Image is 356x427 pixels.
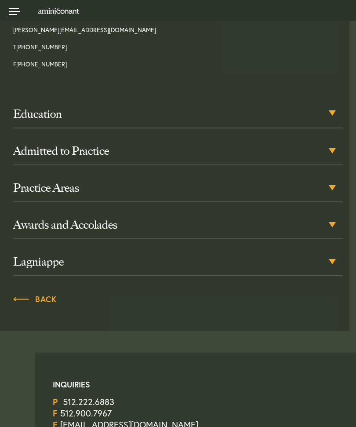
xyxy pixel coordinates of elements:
[13,218,343,232] h3: Awards and Accolades
[13,181,343,195] h3: Practice Areas
[16,43,67,51] a: [PHONE_NUMBER]
[53,407,58,419] strong: F
[60,407,112,419] a: 512.900.7967
[38,7,80,14] a: Home
[13,26,156,34] a: [PERSON_NAME][EMAIL_ADDRESS][DOMAIN_NAME]
[13,294,343,304] a: Back
[13,33,343,50] span: T
[13,144,343,158] h3: Admitted to Practice
[63,396,114,408] a: Call us at 5122226883
[38,8,80,15] img: Amini & Conant
[13,50,343,67] span: F
[13,295,56,303] span: Back
[13,255,343,269] h3: Lagniappe
[13,107,343,121] h3: Education
[53,379,332,398] span: Inquiries
[16,60,67,68] a: [PHONE_NUMBER]
[53,396,58,408] strong: P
